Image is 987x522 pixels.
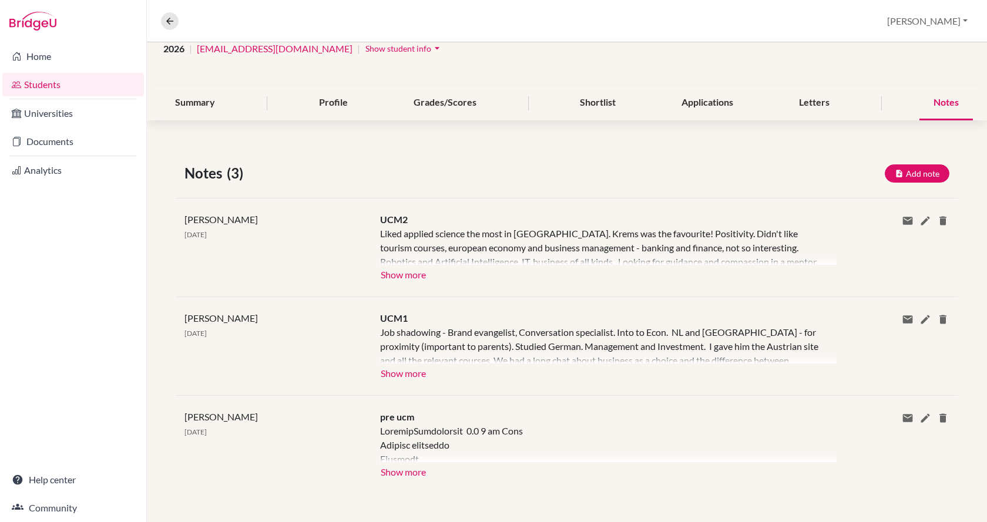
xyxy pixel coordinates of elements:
[380,227,819,265] div: Liked applied science the most in [GEOGRAPHIC_DATA]. Krems was the favourite! Positivity. Didn't ...
[184,214,258,225] span: [PERSON_NAME]
[161,86,229,120] div: Summary
[197,42,352,56] a: [EMAIL_ADDRESS][DOMAIN_NAME]
[2,102,144,125] a: Universities
[2,159,144,182] a: Analytics
[667,86,747,120] div: Applications
[2,130,144,153] a: Documents
[184,163,227,184] span: Notes
[227,163,248,184] span: (3)
[2,496,144,520] a: Community
[184,312,258,324] span: [PERSON_NAME]
[380,265,427,282] button: Show more
[380,214,408,225] span: UCM2
[163,42,184,56] span: 2026
[919,86,973,120] div: Notes
[184,427,207,436] span: [DATE]
[380,462,427,480] button: Show more
[9,12,56,31] img: Bridge-U
[882,10,973,32] button: [PERSON_NAME]
[184,411,258,422] span: [PERSON_NAME]
[357,42,360,56] span: |
[885,164,949,183] button: Add note
[305,86,362,120] div: Profile
[380,424,819,462] div: LoremipSumdolorsit 0.0 9 am Cons Adipisc elitseddo Eiusmodt INCIDI UTLAB (etdolo magn AliquaE) Ad...
[566,86,630,120] div: Shortlist
[365,39,444,58] button: Show student infoarrow_drop_down
[380,325,819,363] div: Job shadowing - Brand evangelist, Conversation specialist. Into to Econ. NL and [GEOGRAPHIC_DATA]...
[431,42,443,54] i: arrow_drop_down
[380,363,427,381] button: Show more
[184,329,207,338] span: [DATE]
[189,42,192,56] span: |
[380,411,414,422] span: pre ucm
[365,43,431,53] span: Show student info
[399,86,491,120] div: Grades/Scores
[2,73,144,96] a: Students
[785,86,844,120] div: Letters
[380,312,408,324] span: UCM1
[2,468,144,491] a: Help center
[184,230,207,239] span: [DATE]
[2,45,144,68] a: Home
